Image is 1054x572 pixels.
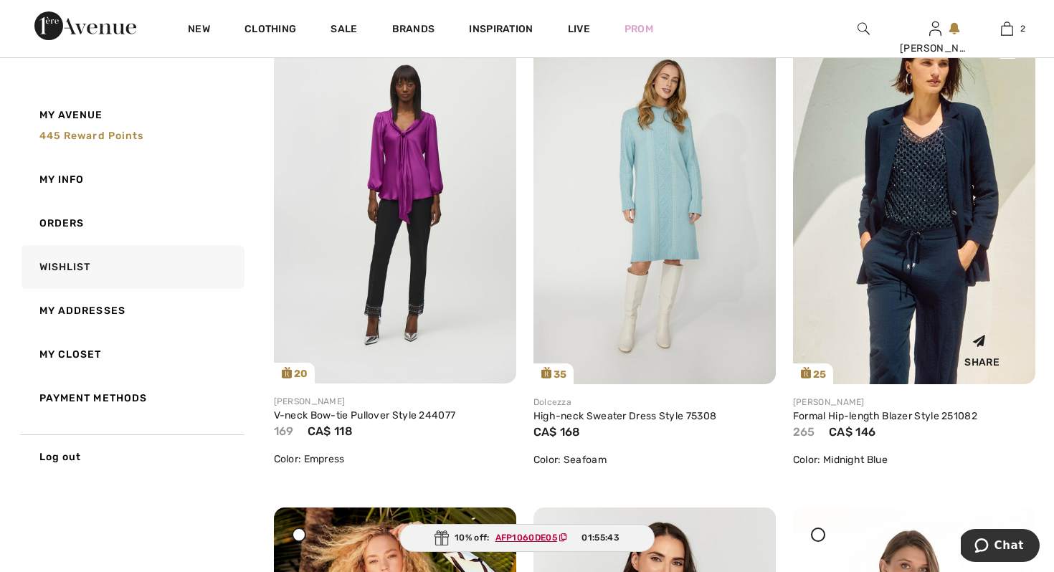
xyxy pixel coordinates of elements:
[793,425,815,439] span: 265
[469,23,533,38] span: Inspiration
[961,529,1040,565] iframe: Opens a widget where you can chat to one of our agents
[19,158,244,201] a: My Info
[793,410,977,422] a: Formal Hip-length Blazer Style 251082
[1020,22,1025,35] span: 2
[858,20,870,37] img: search the website
[581,531,619,544] span: 01:55:43
[435,530,449,545] img: Gift.svg
[188,23,210,38] a: New
[533,21,776,384] a: 35
[533,396,776,409] div: Dolcezza
[793,396,1035,409] div: [PERSON_NAME]
[274,409,456,421] a: V-neck Bow-tie Pullover Style 244077
[274,452,516,467] div: Color: Empress
[900,41,970,56] div: [PERSON_NAME]
[939,323,1025,373] div: Share
[308,424,353,438] span: CA$ 118
[399,524,655,552] div: 10% off:
[19,289,244,333] a: My Addresses
[793,21,1035,384] img: joseph-ribkoff-jackets-blazers-midnight-blue_251082_1_3111_search.jpg
[19,434,244,479] a: Log out
[533,410,717,422] a: High-neck Sweater Dress Style 75308
[274,21,516,383] img: joseph-ribkoff-tops-empress_244077d1_78b3_search.jpg
[533,425,581,439] span: CA$ 168
[19,245,244,289] a: Wishlist
[331,23,357,38] a: Sale
[274,21,516,383] a: 20
[39,108,103,123] span: My Avenue
[244,23,296,38] a: Clothing
[793,452,1035,467] div: Color: Midnight Blue
[829,425,875,439] span: CA$ 146
[19,333,244,376] a: My Closet
[274,395,516,408] div: [PERSON_NAME]
[495,533,557,543] ins: AFP1060DE05
[625,22,653,37] a: Prom
[19,376,244,420] a: Payment Methods
[392,23,435,38] a: Brands
[533,21,776,384] img: dolcezza-dresses-jumpsuits-seafoam_75308a_2_6816_search.jpg
[274,424,294,438] span: 169
[533,452,776,467] div: Color: Seafoam
[34,11,136,40] img: 1ère Avenue
[19,201,244,245] a: Orders
[929,22,941,35] a: Sign In
[793,21,1035,384] a: 25
[929,20,941,37] img: My Info
[1001,20,1013,37] img: My Bag
[972,20,1042,37] a: 2
[39,130,144,142] span: 445 Reward points
[568,22,590,37] a: Live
